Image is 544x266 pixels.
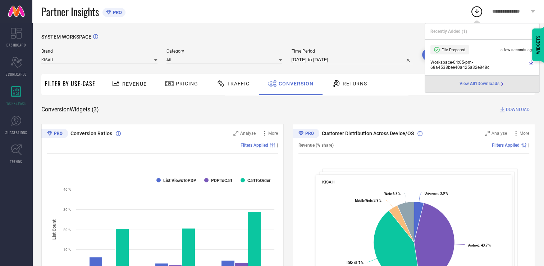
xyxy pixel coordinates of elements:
input: Select time period [291,56,413,64]
tspan: IOS [347,261,352,265]
span: Customer Distribution Across Device/OS [322,130,414,136]
span: SUGGESTIONS [5,130,27,135]
span: Brand [41,49,157,54]
span: Partner Insights [41,4,99,19]
span: Conversion [279,81,314,87]
text: List ViewsToPDP [163,178,196,183]
tspan: List Count [52,219,57,239]
span: DASHBOARD [6,42,26,48]
a: View All1Downloads [460,81,505,87]
text: : 41.7 % [347,261,364,265]
text: 20 % [63,228,71,232]
span: KISAH [322,179,334,185]
a: Download [528,60,534,70]
div: Open download list [470,5,483,18]
span: Time Period [291,49,413,54]
span: Filter By Use-Case [45,79,95,88]
text: 10 % [63,248,71,252]
button: Search [422,49,461,61]
span: Workspace - 04:05-pm - 68a4538bee40a425a32e848c [430,60,526,70]
span: Pricing [176,81,198,87]
span: Returns [343,81,367,87]
span: Conversion Ratios [70,130,112,136]
text: : 3.9 % [355,199,381,203]
div: Premium [41,129,68,139]
span: Category [166,49,283,54]
span: a few seconds ago [500,48,534,52]
div: Open download page [460,81,505,87]
span: Filters Applied [241,143,268,148]
tspan: Unknown [425,191,438,195]
span: | [277,143,278,148]
tspan: Web [384,192,391,196]
span: TRENDS [10,159,22,164]
tspan: Mobile Web [355,199,372,203]
div: Premium [293,129,319,139]
span: DOWNLOAD [506,106,530,113]
text: 30 % [63,208,71,212]
text: : 6.8 % [384,192,401,196]
span: Conversion Widgets ( 3 ) [41,106,99,113]
text: : 3.9 % [425,191,448,195]
span: Recently Added ( 1 ) [430,29,467,34]
span: PRO [111,10,122,15]
span: SYSTEM WORKSPACE [41,34,91,40]
text: PDPToCart [211,178,232,183]
text: CartToOrder [247,178,271,183]
span: WORKSPACE [6,101,26,106]
span: Traffic [227,81,250,87]
span: More [268,131,278,136]
span: More [520,131,529,136]
span: | [528,143,529,148]
span: Analyse [240,131,256,136]
span: Filters Applied [492,143,520,148]
tspan: Android [468,243,479,247]
span: Revenue [122,81,147,87]
span: File Prepared [442,48,465,52]
span: SCORECARDS [6,71,27,77]
span: Revenue (% share) [298,143,334,148]
svg: Zoom [485,131,490,136]
span: Analyse [492,131,507,136]
text: 40 % [63,187,71,191]
svg: Zoom [233,131,238,136]
span: View All 1 Downloads [460,81,499,87]
text: : 43.7 % [468,243,491,247]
